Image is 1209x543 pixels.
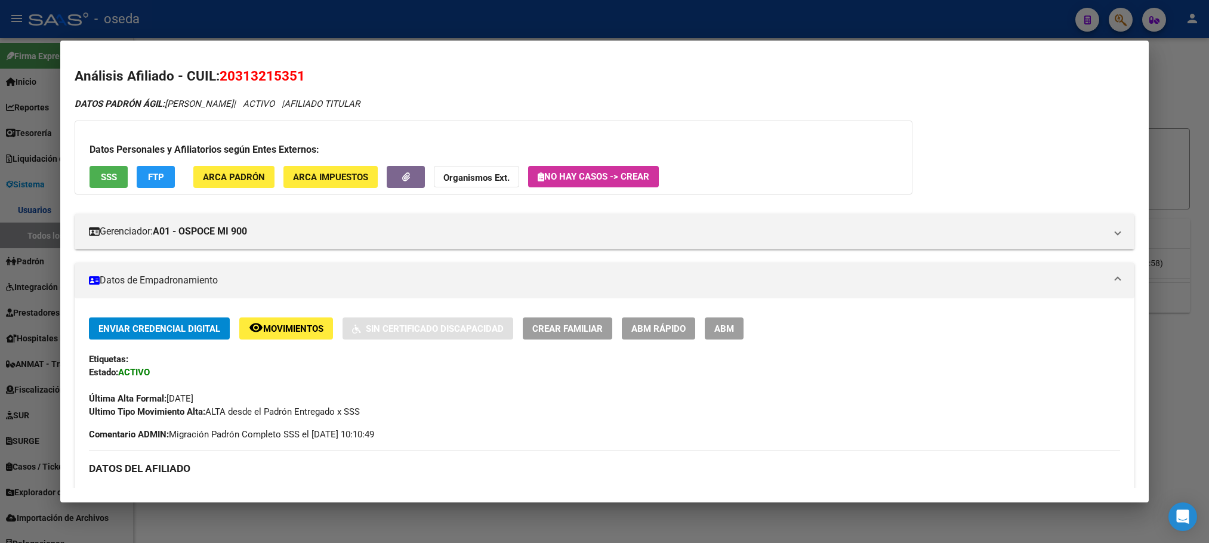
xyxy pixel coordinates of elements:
[239,317,333,340] button: Movimientos
[137,166,175,188] button: FTP
[90,166,128,188] button: SSS
[153,224,247,239] strong: A01 - OSPOCE MI 900
[89,354,128,365] strong: Etiquetas:
[714,323,734,334] span: ABM
[89,393,193,404] span: [DATE]
[89,273,1105,288] mat-panel-title: Datos de Empadronamiento
[220,68,305,84] span: 20313215351
[249,320,263,335] mat-icon: remove_red_eye
[89,406,205,417] strong: Ultimo Tipo Movimiento Alta:
[98,323,220,334] span: Enviar Credencial Digital
[75,98,165,109] strong: DATOS PADRÓN ÁGIL:
[366,323,504,334] span: Sin Certificado Discapacidad
[89,367,118,378] strong: Estado:
[263,323,323,334] span: Movimientos
[293,172,368,183] span: ARCA Impuestos
[532,323,603,334] span: Crear Familiar
[75,98,233,109] span: [PERSON_NAME]
[89,317,230,340] button: Enviar Credencial Digital
[622,317,695,340] button: ABM Rápido
[89,487,124,498] strong: Apellido:
[75,66,1134,87] h2: Análisis Afiliado - CUIL:
[75,98,360,109] i: | ACTIVO |
[1168,502,1197,531] div: Open Intercom Messenger
[523,317,612,340] button: Crear Familiar
[528,166,659,187] button: No hay casos -> Crear
[90,143,898,157] h3: Datos Personales y Afiliatorios según Entes Externos:
[89,406,360,417] span: ALTA desde el Padrón Entregado x SSS
[434,166,519,188] button: Organismos Ext.
[284,98,360,109] span: AFILIADO TITULAR
[631,323,686,334] span: ABM Rápido
[75,214,1134,249] mat-expansion-panel-header: Gerenciador:A01 - OSPOCE MI 900
[89,487,192,498] span: [PERSON_NAME]
[203,172,265,183] span: ARCA Padrón
[89,429,169,440] strong: Comentario ADMIN:
[89,428,374,441] span: Migración Padrón Completo SSS el [DATE] 10:10:49
[148,172,164,183] span: FTP
[343,317,513,340] button: Sin Certificado Discapacidad
[89,462,1119,475] h3: DATOS DEL AFILIADO
[118,367,150,378] strong: ACTIVO
[443,172,510,183] strong: Organismos Ext.
[538,171,649,182] span: No hay casos -> Crear
[89,224,1105,239] mat-panel-title: Gerenciador:
[604,487,683,498] strong: Teléfono Particular:
[101,172,117,183] span: SSS
[75,263,1134,298] mat-expansion-panel-header: Datos de Empadronamiento
[283,166,378,188] button: ARCA Impuestos
[89,393,166,404] strong: Última Alta Formal:
[193,166,275,188] button: ARCA Padrón
[705,317,744,340] button: ABM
